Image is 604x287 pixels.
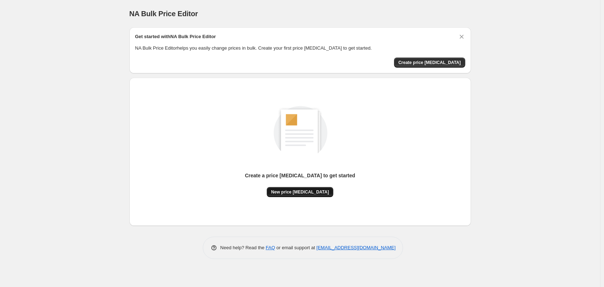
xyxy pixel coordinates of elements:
button: Dismiss card [458,33,465,40]
a: FAQ [266,245,275,250]
button: Create price change job [394,58,465,68]
a: [EMAIL_ADDRESS][DOMAIN_NAME] [316,245,395,250]
h2: Get started with NA Bulk Price Editor [135,33,216,40]
span: or email support at [275,245,316,250]
p: Create a price [MEDICAL_DATA] to get started [245,172,355,179]
span: Need help? Read the [220,245,266,250]
span: NA Bulk Price Editor [129,10,198,18]
button: New price [MEDICAL_DATA] [267,187,333,197]
span: Create price [MEDICAL_DATA] [398,60,461,65]
p: NA Bulk Price Editor helps you easily change prices in bulk. Create your first price [MEDICAL_DAT... [135,45,465,52]
span: New price [MEDICAL_DATA] [271,189,329,195]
